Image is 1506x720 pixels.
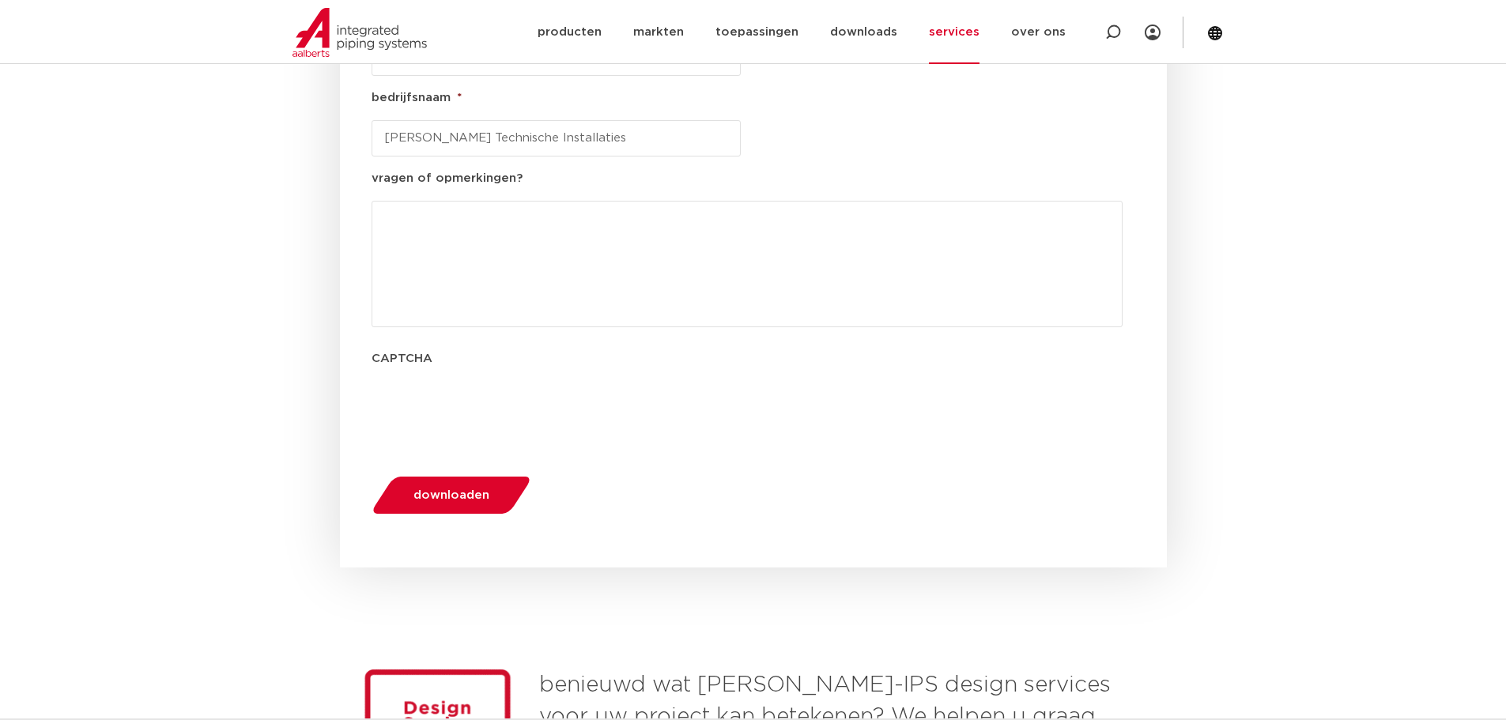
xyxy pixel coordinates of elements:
button: downloaden [366,475,536,515]
span: downloaden [413,489,489,501]
label: vragen of opmerkingen? [372,171,523,187]
label: CAPTCHA [372,351,432,367]
label: bedrijfsnaam [372,90,462,106]
iframe: reCAPTCHA [372,380,612,442]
